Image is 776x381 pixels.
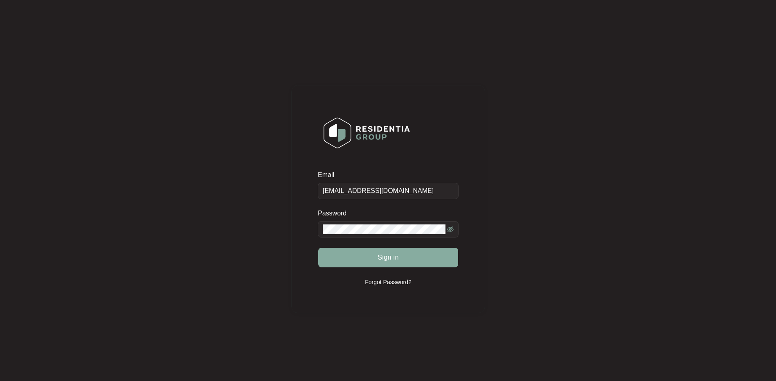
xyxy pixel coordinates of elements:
[318,209,353,217] label: Password
[318,183,459,199] input: Email
[318,112,415,154] img: Login Logo
[323,224,445,234] input: Password
[318,248,458,267] button: Sign in
[318,171,340,179] label: Email
[365,278,412,286] p: Forgot Password?
[378,253,399,262] span: Sign in
[447,226,454,233] span: eye-invisible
